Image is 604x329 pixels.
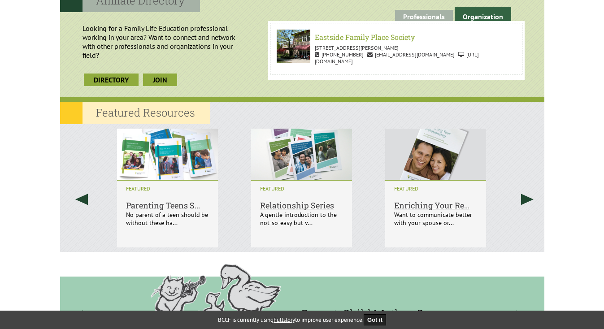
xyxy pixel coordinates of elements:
img: Parenting Teens Series [117,124,218,180]
img: Eastside Family Place Society Anda Gavala [277,30,337,63]
span: [URL][DOMAIN_NAME] [315,51,479,65]
i: FEATURED [260,185,343,192]
p: Looking for a Family Life Education professional working in your area? Want to connect and networ... [65,19,263,64]
a: Directory [84,74,139,86]
a: Enriching Your Re... [394,181,477,211]
a: Parenting Teens S... [126,181,209,211]
a: Organization [455,7,511,24]
p: Want to communicate better with your spouse or... [394,211,477,227]
a: Fullstory [274,316,295,324]
p: No parent of a teen should be without these ha... [126,211,209,227]
button: Got it [364,314,386,325]
span: [PHONE_NUMBER] [315,51,364,58]
img: Relationship Series [251,124,352,180]
a: Professionals [395,10,453,24]
span: [EMAIL_ADDRESS][DOMAIN_NAME] [367,51,455,58]
a: Relationship Series [260,181,343,211]
p: [STREET_ADDRESS][PERSON_NAME] [277,44,516,51]
a: join [143,74,177,86]
img: Enriching Your Relationship [385,124,486,180]
p: A gentle introduction to the not-so-easy but v... [260,211,343,227]
h2: Featured Resources [60,102,210,124]
h6: Eastside Family Place Society [279,32,513,42]
a: Eastside Family Place Society Anda Gavala Eastside Family Place Society [STREET_ADDRESS][PERSON_N... [272,25,520,72]
i: FEATURED [126,185,209,192]
i: FEATURED [394,185,477,192]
